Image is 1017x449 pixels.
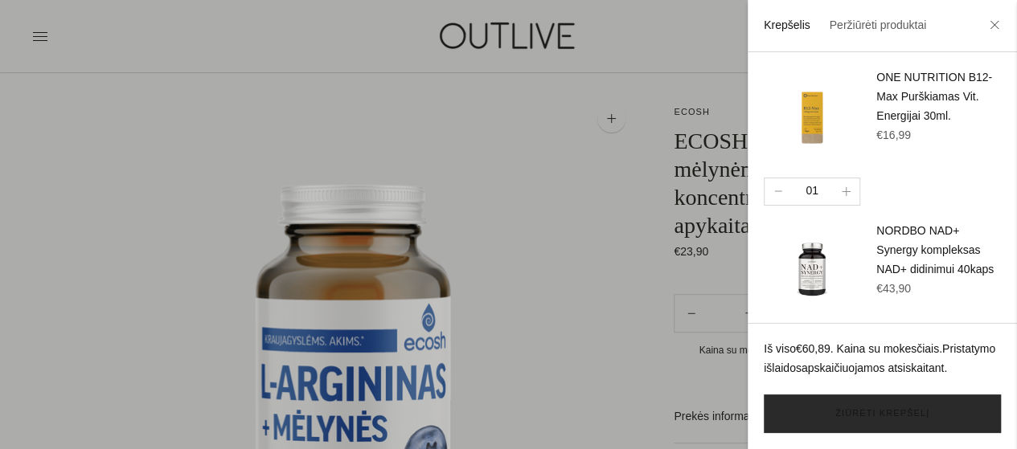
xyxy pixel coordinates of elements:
a: NORDBO NAD+ Synergy kompleksas NAD+ didinimui 40kaps [876,224,994,276]
span: €16,99 [876,129,911,141]
img: One_Nutrition_B-12_Max_outlive_200x.png [764,68,860,165]
a: Žiūrėti krepšelį [764,394,1001,433]
p: Iš viso . Kaina su mokesčiais. apskaičiuojamos atsiskaitant. [764,340,1001,378]
span: €43,90 [876,282,911,295]
a: Pristatymo išlaidos [764,342,995,374]
img: nordbo-nad-synergy-outlive_1_200x.png [764,222,860,318]
div: 01 [799,183,825,200]
a: Krepšelis [764,18,810,31]
span: €60,89 [796,342,830,355]
a: Peržiūrėti produktai [829,18,926,31]
a: ONE NUTRITION B12-Max Purškiamas Vit. Energijai 30ml. [876,71,992,122]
